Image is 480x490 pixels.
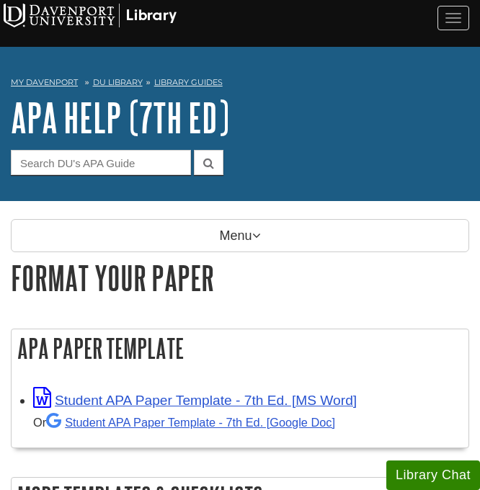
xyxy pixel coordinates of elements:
[11,76,78,89] a: My Davenport
[154,77,223,87] a: Library Guides
[11,259,469,296] h1: Format Your Paper
[33,416,335,429] small: Or
[11,150,191,175] input: Search DU's APA Guide
[33,393,357,408] a: Link opens in new window
[4,4,177,27] img: Davenport University Logo
[93,77,143,87] a: DU Library
[386,460,480,490] button: Library Chat
[46,416,335,429] a: Student APA Paper Template - 7th Ed. [Google Doc]
[11,95,229,140] a: APA Help (7th Ed)
[11,219,469,252] p: Menu
[12,329,468,367] h2: APA Paper Template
